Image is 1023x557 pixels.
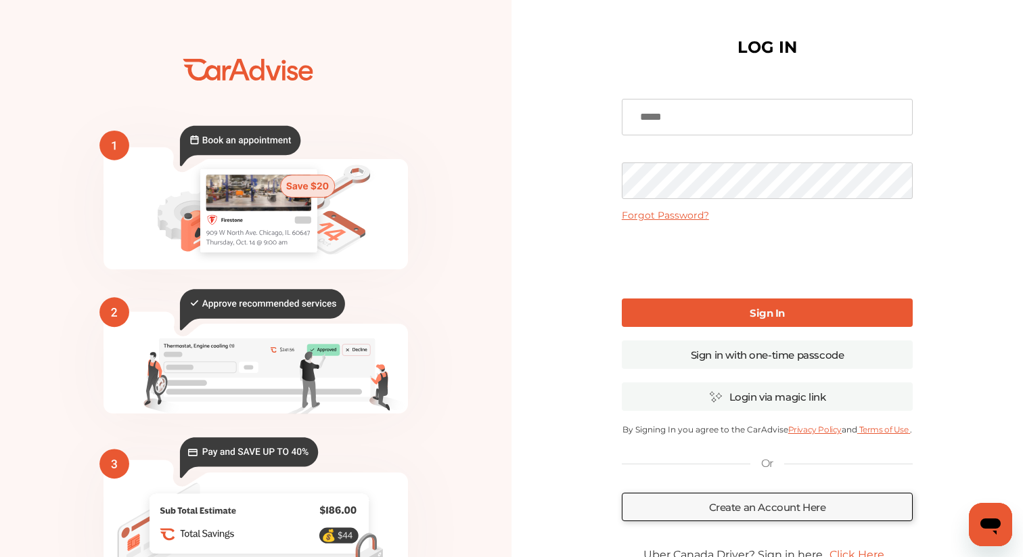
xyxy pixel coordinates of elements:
iframe: reCAPTCHA [664,232,870,285]
a: Terms of Use [857,424,910,435]
p: By Signing In you agree to the CarAdvise and . [622,424,913,435]
text: 💰 [321,529,336,543]
a: Login via magic link [622,382,913,411]
b: Sign In [750,307,785,319]
img: magic_icon.32c66aac.svg [709,391,723,403]
a: Create an Account Here [622,493,913,521]
p: Or [761,456,773,471]
iframe: Button to launch messaging window [969,503,1012,546]
a: Sign in with one-time passcode [622,340,913,369]
a: Forgot Password? [622,209,709,221]
a: Privacy Policy [788,424,842,435]
a: Sign In [622,298,913,327]
h1: LOG IN [737,41,797,54]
